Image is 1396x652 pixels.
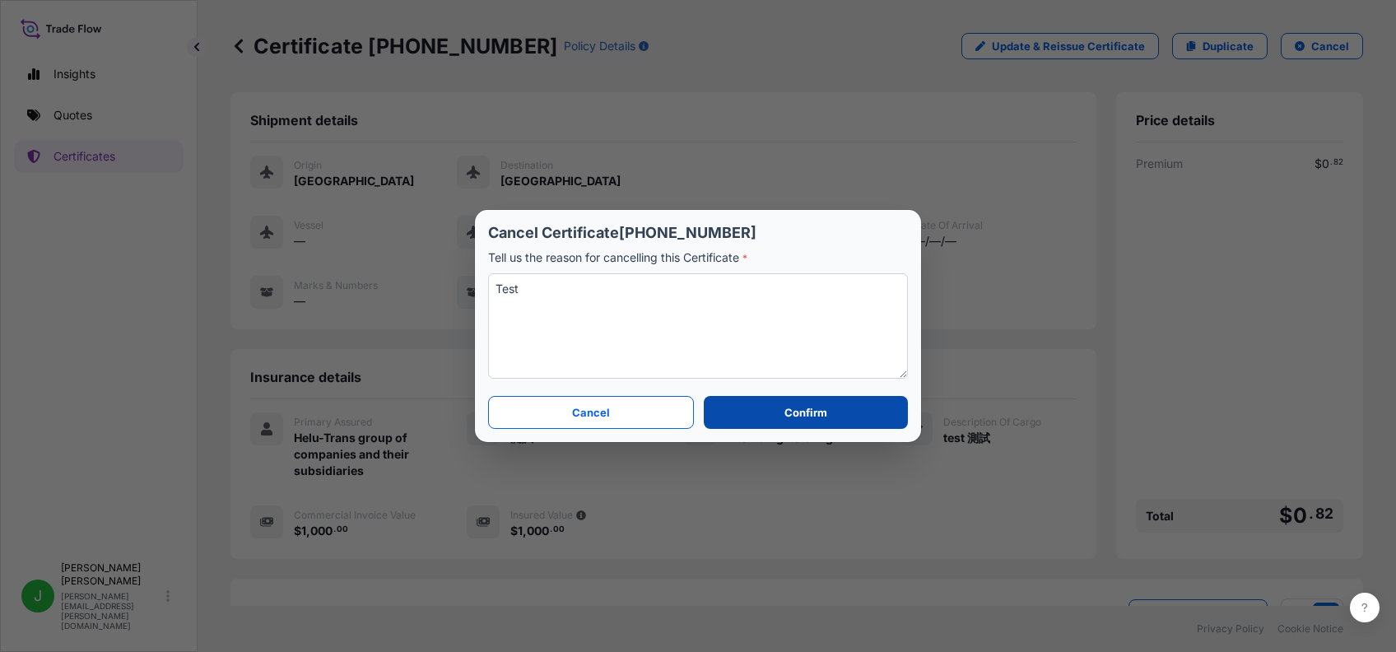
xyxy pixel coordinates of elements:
button: Cancel [488,396,694,429]
button: Confirm [704,396,908,429]
p: Tell us the reason for cancelling this Certificate [488,249,908,267]
p: Confirm [784,404,827,421]
p: Cancel Certificate [PHONE_NUMBER] [488,223,908,243]
textarea: Test [488,273,908,379]
p: Cancel [572,404,610,421]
